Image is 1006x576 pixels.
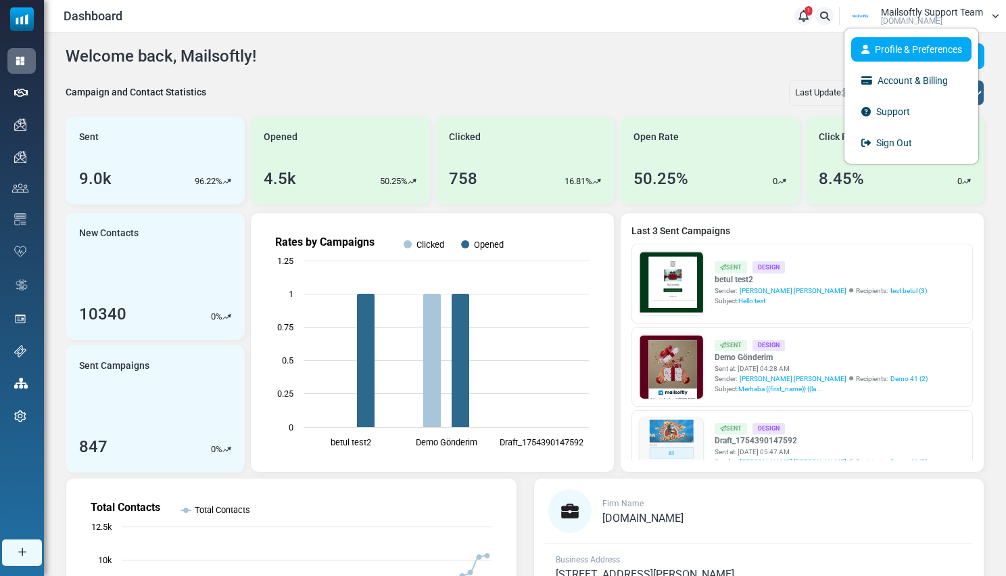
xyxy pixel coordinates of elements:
div: 50.25% [633,167,688,191]
img: landing_pages.svg [14,313,26,325]
div: Sender: Recipients: [715,286,927,296]
div: Subject: [715,384,928,394]
div: Sender: Recipients: [715,374,928,384]
a: Demo Gönderim [715,351,928,363]
div: Design [752,261,785,273]
div: Sent [715,340,747,351]
span: New Contacts [79,226,139,240]
div: 847 [79,435,107,459]
a: Support [851,99,972,124]
text: Demo Gönderim [416,437,477,447]
a: User Logo Mailsoftly Support Team [DOMAIN_NAME] [844,6,999,26]
span: [DOMAIN_NAME] [881,17,942,25]
b: [DATE] [843,87,869,97]
text: betul test2 [331,437,372,447]
div: % [211,310,231,324]
span: [PERSON_NAME] [PERSON_NAME] [740,374,846,384]
a: New Contacts 10340 0% [66,213,245,340]
div: 10340 [79,302,126,326]
a: Last 3 Sent Campaigns [631,224,973,238]
span: Mailsoftly Support Team [881,7,983,17]
span: Opened [264,130,297,144]
span: Sent Campaigns [79,359,149,373]
ul: User Logo Mailsoftly Support Team [DOMAIN_NAME] [844,28,979,164]
span: Clicked [449,130,481,144]
img: workflow.svg [14,278,29,293]
div: Sent at: [DATE] 05:47 AM [715,447,928,457]
text: Clicked [416,240,444,250]
img: dashboard-icon-active.svg [14,55,26,67]
text: 1 [289,289,293,299]
span: Hello test [738,297,765,305]
span: Click Rate [819,130,862,144]
text: Draft_1754390147592 [500,437,583,447]
a: 1 [794,7,813,25]
span: [DOMAIN_NAME] [602,512,684,525]
a: test betul (3) [890,286,927,296]
div: Sent [715,261,747,273]
p: 50.25% [380,175,408,188]
h4: Welcome back, Mailsoftly! [66,47,256,66]
img: contacts-icon.svg [12,183,28,193]
div: 4.5k [264,167,296,191]
text: 0.5 [282,355,293,365]
a: Sign Out [851,131,972,155]
text: 0.75 [277,322,293,332]
a: Demo 41 (2) [890,374,928,384]
img: User Logo [844,6,878,26]
span: Dashboard [64,7,122,25]
text: Total Contacts [91,501,160,514]
p: 0 [211,443,216,456]
text: 12.5k [91,522,112,532]
p: 0 [773,175,777,188]
img: support-icon.svg [14,345,26,357]
p: 16.81% [565,175,592,188]
span: Firm Name [602,499,644,508]
img: campaigns-icon.png [14,118,26,131]
div: Subject: [715,296,927,306]
img: email-templates-icon.svg [14,213,26,225]
text: 0.25 [277,389,293,399]
span: [PERSON_NAME] [PERSON_NAME] [740,286,846,296]
span: Sent [79,130,99,144]
div: 9.0k [79,167,112,191]
a: [DOMAIN_NAME] [602,513,684,524]
svg: Rates by Campaigns [262,224,602,461]
p: 0 [211,310,216,324]
span: 1 [805,6,813,16]
img: settings-icon.svg [14,410,26,422]
text: Opened [475,240,504,250]
img: domain-health-icon.svg [14,246,26,257]
img: campaigns-icon.png [14,151,26,163]
img: mailsoftly_icon_blue_white.svg [10,7,34,31]
span: Merhaba {(first_name)} {(la... [738,385,822,393]
a: Demo 41 (2) [890,457,928,467]
div: Campaign and Contact Statistics [66,85,206,99]
text: Total Contacts [195,505,250,515]
div: Sender: Recipients: [715,457,928,467]
text: Rates by Campaigns [275,236,375,248]
a: Draft_1754390147592 [715,435,928,447]
div: Design [752,423,785,435]
span: Open Rate [633,130,679,144]
div: Sent [715,423,747,435]
a: betul test2 [715,273,927,286]
div: 758 [449,167,477,191]
a: Account & Billing [851,68,972,93]
p: 96.22% [195,175,222,188]
span: [PERSON_NAME] [PERSON_NAME] [740,457,846,467]
div: % [211,443,231,456]
text: 0 [289,422,293,433]
div: Design [752,340,785,351]
text: 1.25 [277,256,293,266]
div: 8.45% [819,167,864,191]
div: Last Update: [789,80,886,106]
a: Profile & Preferences [851,37,972,62]
div: Sent at: [DATE] 04:28 AM [715,363,928,374]
text: 10k [98,555,112,565]
span: Business Address [556,555,620,564]
p: 0 [957,175,962,188]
